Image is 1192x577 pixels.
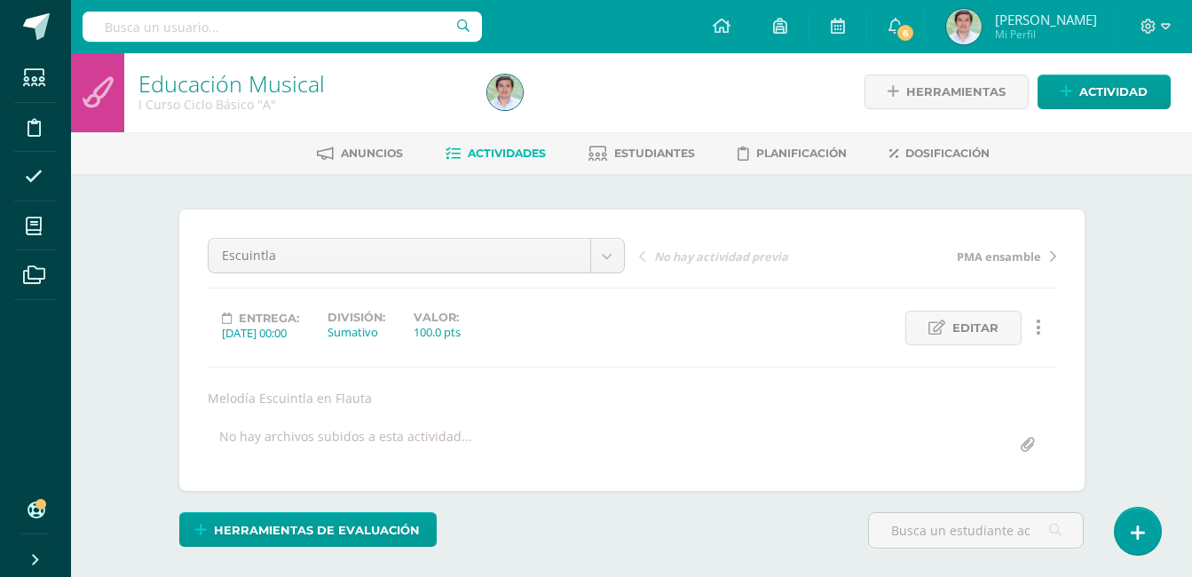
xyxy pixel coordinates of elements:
[946,9,982,44] img: b10d14ec040a32e6b6549447acb4e67d.png
[738,139,847,168] a: Planificación
[328,311,385,324] label: División:
[414,324,461,340] div: 100.0 pts
[952,312,999,344] span: Editar
[756,146,847,160] span: Planificación
[219,428,472,462] div: No hay archivos subidos a esta actividad...
[138,96,466,113] div: I Curso Ciclo Básico 'A'
[201,390,1063,407] div: Melodía Escuintla en Flauta
[138,68,325,99] a: Educación Musical
[446,139,546,168] a: Actividades
[906,75,1006,108] span: Herramientas
[889,139,990,168] a: Dosificación
[588,139,695,168] a: Estudiantes
[487,75,523,110] img: b10d14ec040a32e6b6549447acb4e67d.png
[995,11,1097,28] span: [PERSON_NAME]
[138,71,466,96] h1: Educación Musical
[222,325,299,341] div: [DATE] 00:00
[864,75,1029,109] a: Herramientas
[239,312,299,325] span: Entrega:
[83,12,482,42] input: Busca un usuario...
[328,324,385,340] div: Sumativo
[468,146,546,160] span: Actividades
[317,139,403,168] a: Anuncios
[179,512,437,547] a: Herramientas de evaluación
[869,513,1083,548] input: Busca un estudiante aquí...
[341,146,403,160] span: Anuncios
[905,146,990,160] span: Dosificación
[995,27,1097,42] span: Mi Perfil
[209,239,624,273] a: Escuintla
[1038,75,1171,109] a: Actividad
[222,239,577,273] span: Escuintla
[414,311,461,324] label: Valor:
[614,146,695,160] span: Estudiantes
[957,249,1041,265] span: PMA ensamble
[1079,75,1148,108] span: Actividad
[896,23,915,43] span: 6
[214,514,420,547] span: Herramientas de evaluación
[654,249,788,265] span: No hay actividad previa
[848,247,1056,265] a: PMA ensamble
